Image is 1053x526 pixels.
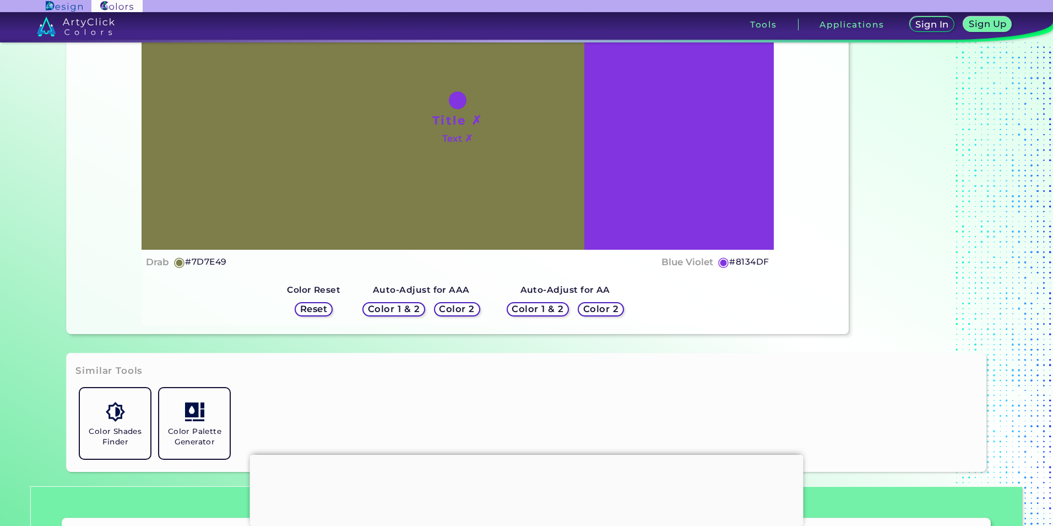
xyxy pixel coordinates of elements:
[729,255,769,269] h5: #8134DF
[106,402,125,421] img: icon_color_shades.svg
[442,131,473,147] h4: Text ✗
[432,112,483,128] h1: Title ✗
[661,254,713,270] h4: Blue Violet
[373,285,470,295] strong: Auto-Adjust for AAA
[585,305,617,313] h5: Color 2
[441,305,473,313] h5: Color 2
[819,20,884,29] h3: Applications
[164,426,225,447] h5: Color Palette Generator
[520,285,610,295] strong: Auto-Adjust for AA
[917,20,947,29] h5: Sign In
[46,1,83,12] img: ArtyClick Design logo
[750,20,777,29] h3: Tools
[75,364,143,378] h3: Similar Tools
[250,455,804,523] iframe: Advertisement
[301,305,326,313] h5: Reset
[966,18,1009,31] a: Sign Up
[75,384,155,463] a: Color Shades Finder
[970,20,1005,28] h5: Sign Up
[185,402,204,421] img: icon_col_pal_col.svg
[155,384,234,463] a: Color Palette Generator
[514,305,561,313] h5: Color 1 & 2
[146,254,169,270] h4: Drab
[37,17,115,36] img: logo_artyclick_colors_white.svg
[287,285,340,295] strong: Color Reset
[718,255,730,269] h5: ◉
[84,426,146,447] h5: Color Shades Finder
[912,18,952,31] a: Sign In
[173,255,186,269] h5: ◉
[185,255,226,269] h5: #7D7E49
[371,305,417,313] h5: Color 1 & 2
